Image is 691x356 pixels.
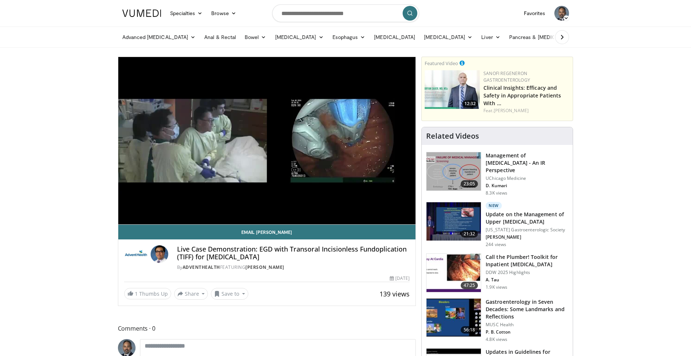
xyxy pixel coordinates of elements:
[486,337,507,342] p: 4.8K views
[425,70,480,109] a: 12:32
[166,6,207,21] a: Specialties
[486,175,568,181] p: UChicago Medicine
[483,70,530,83] a: Sanofi Regeneron Gastroenterology
[272,4,419,22] input: Search topics, interventions
[426,132,479,140] h4: Related Videos
[477,30,504,44] a: Liver
[427,152,481,191] img: f07a691c-eec3-405b-bc7b-19fe7e1d3130.150x105_q85_crop-smart_upscale.jpg
[151,245,168,263] img: Avatar
[462,100,478,107] span: 12:32
[124,288,171,299] a: 1 Thumbs Up
[519,6,550,21] a: Favorites
[486,284,507,290] p: 1.9K views
[177,264,410,271] div: By FEATURING
[245,264,284,270] a: [PERSON_NAME]
[427,202,481,241] img: 3890c88d-892c-42d2-832f-e7e97257bde5.150x105_q85_crop-smart_upscale.jpg
[200,30,240,44] a: Anal & Rectal
[118,30,200,44] a: Advanced [MEDICAL_DATA]
[427,299,481,337] img: bb93d144-f14a-4ef9-9756-be2f2f3d1245.150x105_q85_crop-smart_upscale.jpg
[486,183,568,189] p: D. Kumari
[425,70,480,109] img: bf9ce42c-6823-4735-9d6f-bc9dbebbcf2c.png.150x105_q85_crop-smart_upscale.jpg
[271,30,328,44] a: [MEDICAL_DATA]
[211,288,248,300] button: Save to
[183,264,220,270] a: AdventHealth
[461,326,478,334] span: 56:18
[122,10,161,17] img: VuMedi Logo
[177,245,410,261] h4: Live Case Demonstration: EGD with Transoral Incisionless Fundoplication (TIFF) for [MEDICAL_DATA]
[486,242,506,248] p: 244 views
[483,107,570,114] div: Feat.
[494,107,529,114] a: [PERSON_NAME]
[426,152,568,196] a: 23:05 Management of [MEDICAL_DATA] - An IR Perspective UChicago Medicine D. Kumari 8.3K views
[486,211,568,225] h3: Update on the Management of Upper [MEDICAL_DATA]
[486,202,502,209] p: New
[390,275,410,282] div: [DATE]
[207,6,241,21] a: Browse
[554,6,569,21] img: Avatar
[486,270,568,275] p: DDW 2025 Highlights
[486,298,568,320] h3: Gastroenterology in Seven Decades: Some Landmarks and Reflections
[486,234,568,240] p: [PERSON_NAME]
[370,30,420,44] a: [MEDICAL_DATA]
[486,152,568,174] h3: Management of [MEDICAL_DATA] - An IR Perspective
[425,60,458,67] small: Featured Video
[124,245,148,263] img: AdventHealth
[426,298,568,342] a: 56:18 Gastroenterology in Seven Decades: Some Landmarks and Reflections MUSC Health P. B. Cotton ...
[486,329,568,335] p: P. B. Cotton
[426,253,568,292] a: 47:25 Call the Plumber! Toolkit for Inpatient [MEDICAL_DATA] DDW 2025 Highlights A. Tau 1.9K views
[461,230,478,238] span: 21:32
[486,277,568,283] p: A. Tau
[461,180,478,188] span: 23:05
[118,225,416,239] a: Email [PERSON_NAME]
[420,30,477,44] a: [MEDICAL_DATA]
[486,190,507,196] p: 8.3K views
[174,288,208,300] button: Share
[486,227,568,233] p: [US_STATE] Gastroenterologic Society
[135,290,138,297] span: 1
[427,254,481,292] img: 5536a9e8-eb9a-4f20-9b0c-6829e1cdf3c2.150x105_q85_crop-smart_upscale.jpg
[118,57,416,225] video-js: Video Player
[483,84,561,107] a: Clinical Insights: Efficacy and Safety in Appropriate Patients With …
[505,30,591,44] a: Pancreas & [MEDICAL_DATA]
[118,324,416,333] span: Comments 0
[328,30,370,44] a: Esophagus
[461,282,478,289] span: 47:25
[379,289,410,298] span: 139 views
[426,202,568,248] a: 21:32 New Update on the Management of Upper [MEDICAL_DATA] [US_STATE] Gastroenterologic Society [...
[486,322,568,328] p: MUSC Health
[240,30,270,44] a: Bowel
[486,253,568,268] h3: Call the Plumber! Toolkit for Inpatient [MEDICAL_DATA]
